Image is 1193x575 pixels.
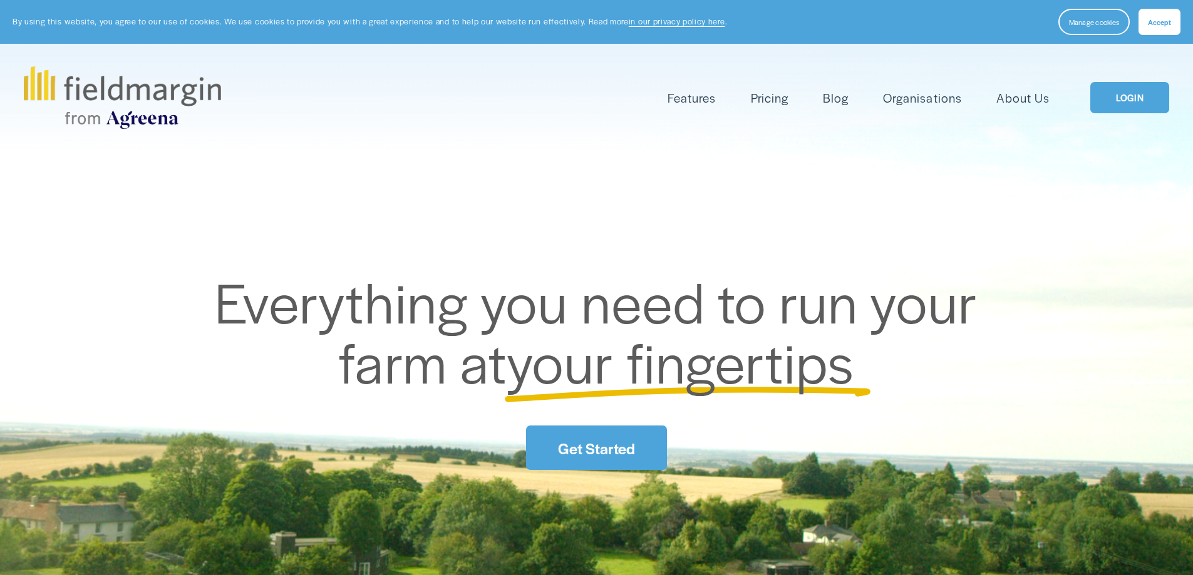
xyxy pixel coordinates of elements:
a: Get Started [526,425,666,470]
span: Features [668,89,716,107]
a: Blog [823,88,849,108]
a: folder dropdown [668,88,716,108]
span: Everything you need to run your farm at [215,262,991,400]
img: fieldmargin.com [24,66,220,129]
a: in our privacy policy here [629,16,725,27]
p: By using this website, you agree to our use of cookies. We use cookies to provide you with a grea... [13,16,727,28]
span: Accept [1148,17,1171,27]
span: Manage cookies [1069,17,1119,27]
button: Manage cookies [1058,9,1130,35]
a: Organisations [883,88,961,108]
button: Accept [1139,9,1180,35]
span: your fingertips [507,322,854,400]
a: LOGIN [1090,82,1169,114]
a: About Us [996,88,1050,108]
a: Pricing [751,88,788,108]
